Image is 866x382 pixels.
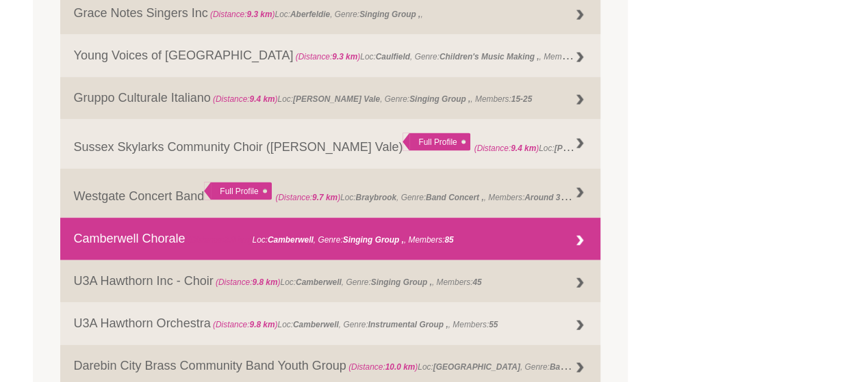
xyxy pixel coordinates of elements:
[524,189,603,203] strong: Around 30 members
[293,94,380,104] strong: [PERSON_NAME] Vale
[211,94,532,104] span: Loc: , Genre: , Members:
[472,277,481,287] strong: 45
[60,218,601,260] a: Camberwell Chorale (Distance:9.8 km)Loc:Camberwell, Genre:Singing Group ,, Members:85
[371,277,432,287] strong: Singing Group ,
[511,94,532,104] strong: 15-25
[312,193,338,202] strong: 9.7 km
[60,303,601,345] a: U3A Hawthorn Orchestra (Distance:9.8 km)Loc:Camberwell, Genre:Instrumental Group ,, Members:55
[252,277,277,287] strong: 9.8 km
[213,94,278,104] span: (Distance: )
[555,140,641,154] strong: [PERSON_NAME] Vale
[368,320,448,329] strong: Instrumental Group ,
[268,235,314,245] strong: Camberwell
[293,49,593,62] span: Loc: , Genre: , Members:
[188,235,253,245] span: (Distance: )
[440,52,539,62] strong: Children's Music Making ,
[60,260,601,303] a: U3A Hawthorn Inc - Choir (Distance:9.8 km)Loc:Camberwell, Genre:Singing Group ,, Members:45
[489,320,498,329] strong: 55
[275,189,603,203] span: Loc: , Genre: , Members:
[213,320,278,329] span: (Distance: )
[403,133,470,151] div: Full Profile
[332,52,357,62] strong: 9.3 km
[210,10,275,19] span: (Distance: )
[208,10,423,19] span: Loc: , Genre: ,
[204,182,272,200] div: Full Profile
[433,362,520,372] strong: [GEOGRAPHIC_DATA]
[60,35,601,77] a: Young Voices of [GEOGRAPHIC_DATA] (Distance:9.3 km)Loc:Caulfield, Genre:Children's Music Making ,...
[343,235,404,245] strong: Singing Group ,
[376,52,410,62] strong: Caulfield
[426,193,484,202] strong: Band Concert ,
[296,277,342,287] strong: Camberwell
[296,52,361,62] span: (Distance: )
[60,169,601,218] a: Westgate Concert Band Full Profile (Distance:9.7 km)Loc:Braybrook, Genre:Band Concert ,, Members:...
[511,144,536,153] strong: 9.4 km
[249,320,275,329] strong: 9.8 km
[216,277,281,287] span: (Distance: )
[385,362,416,372] strong: 10.0 km
[224,235,249,245] strong: 9.8 km
[214,277,482,287] span: Loc: , Genre: , Members:
[474,144,539,153] span: (Distance: )
[346,359,602,372] span: Loc: , Genre: ,
[293,320,339,329] strong: Camberwell
[211,320,498,329] span: Loc: , Genre: , Members:
[474,140,781,154] span: Loc: , Genre: , Members:
[444,235,453,245] strong: 85
[249,94,275,104] strong: 9.4 km
[275,193,340,202] span: (Distance: )
[348,362,418,372] span: (Distance: )
[60,120,601,169] a: Sussex Skylarks Community Choir ([PERSON_NAME] Vale) Full Profile (Distance:9.4 km)Loc:[PERSON_NA...
[550,359,600,372] strong: Band Brass ,
[246,10,272,19] strong: 9.3 km
[60,77,601,120] a: Gruppo Culturale Italiano (Distance:9.4 km)Loc:[PERSON_NAME] Vale, Genre:Singing Group ,, Members...
[355,193,396,202] strong: Braybrook
[409,94,470,104] strong: Singing Group ,
[290,10,330,19] strong: Aberfeldie
[359,10,420,19] strong: Singing Group ,
[186,235,454,245] span: Loc: , Genre: , Members:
